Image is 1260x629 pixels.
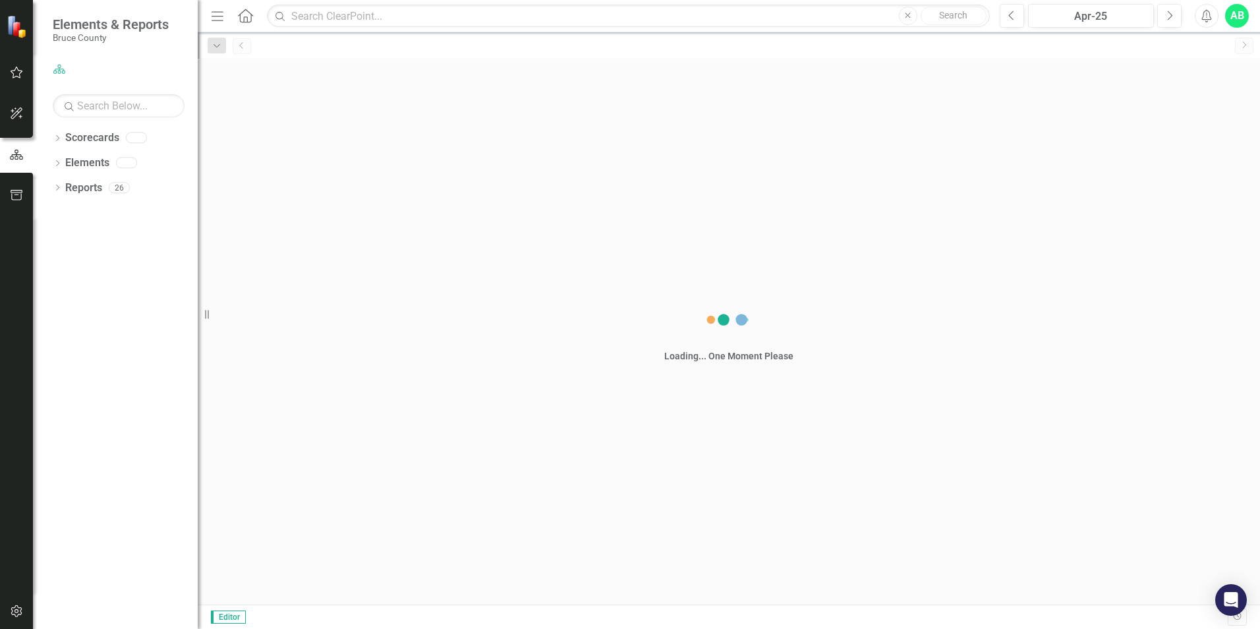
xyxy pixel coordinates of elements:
a: Scorecards [65,131,119,146]
button: Search [921,7,987,25]
input: Search ClearPoint... [267,5,990,28]
a: Reports [65,181,102,196]
span: Search [939,10,967,20]
div: Open Intercom Messenger [1215,584,1247,616]
div: Loading... One Moment Please [664,349,793,363]
div: Apr-25 [1033,9,1149,24]
small: Bruce County [53,32,169,43]
button: AB [1225,4,1249,28]
span: Elements & Reports [53,16,169,32]
button: Apr-25 [1028,4,1154,28]
a: Elements [65,156,109,171]
img: ClearPoint Strategy [7,15,30,38]
input: Search Below... [53,94,185,117]
div: 26 [109,182,130,193]
span: Editor [211,611,246,624]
